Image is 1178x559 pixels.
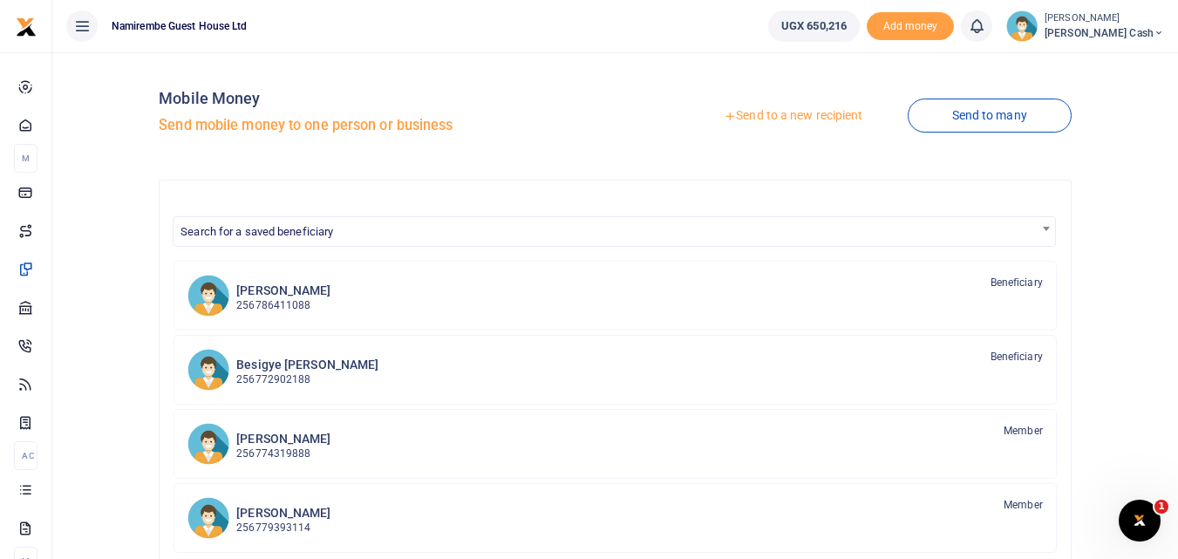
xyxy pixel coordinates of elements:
span: Namirembe Guest House Ltd [105,18,255,34]
li: M [14,144,37,173]
span: Search for a saved beneficiary [180,225,333,238]
li: Wallet ballance [761,10,867,42]
span: UGX 650,216 [781,17,847,35]
span: 1 [1154,500,1168,514]
p: 256779393114 [236,520,330,536]
a: BN Besigye [PERSON_NAME] 256772902188 Beneficiary [174,335,1057,405]
span: Member [1004,497,1043,513]
small: [PERSON_NAME] [1045,11,1164,26]
img: PK [187,423,229,465]
img: logo-small [16,17,37,37]
iframe: Intercom live chat [1119,500,1161,542]
a: AM [PERSON_NAME] 256786411088 Beneficiary [174,261,1057,331]
p: 256772902188 [236,372,378,388]
a: logo-small logo-large logo-large [16,19,37,32]
img: AM [187,275,229,317]
h4: Mobile Money [159,89,608,108]
li: Toup your wallet [867,12,954,41]
li: Ac [14,441,37,470]
a: Send to a new recipient [679,100,907,132]
span: Beneficiary [991,349,1043,365]
h6: [PERSON_NAME] [236,432,330,447]
h5: Send mobile money to one person or business [159,117,608,134]
a: Send to many [908,99,1072,133]
span: Member [1004,423,1043,439]
span: Search for a saved beneficiary [173,216,1056,247]
a: WWr [PERSON_NAME] 256779393114 Member [174,483,1057,553]
h6: [PERSON_NAME] [236,283,330,298]
a: PK [PERSON_NAME] 256774319888 Member [174,409,1057,479]
img: WWr [187,497,229,539]
span: Search for a saved beneficiary [174,217,1055,244]
h6: Besigye [PERSON_NAME] [236,358,378,372]
img: profile-user [1006,10,1038,42]
p: 256774319888 [236,446,330,462]
span: Beneficiary [991,275,1043,290]
a: Add money [867,18,954,31]
p: 256786411088 [236,297,330,314]
a: UGX 650,216 [768,10,860,42]
a: profile-user [PERSON_NAME] [PERSON_NAME] Cash [1006,10,1164,42]
h6: [PERSON_NAME] [236,506,330,521]
span: [PERSON_NAME] Cash [1045,25,1164,41]
span: Add money [867,12,954,41]
img: BN [187,349,229,391]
